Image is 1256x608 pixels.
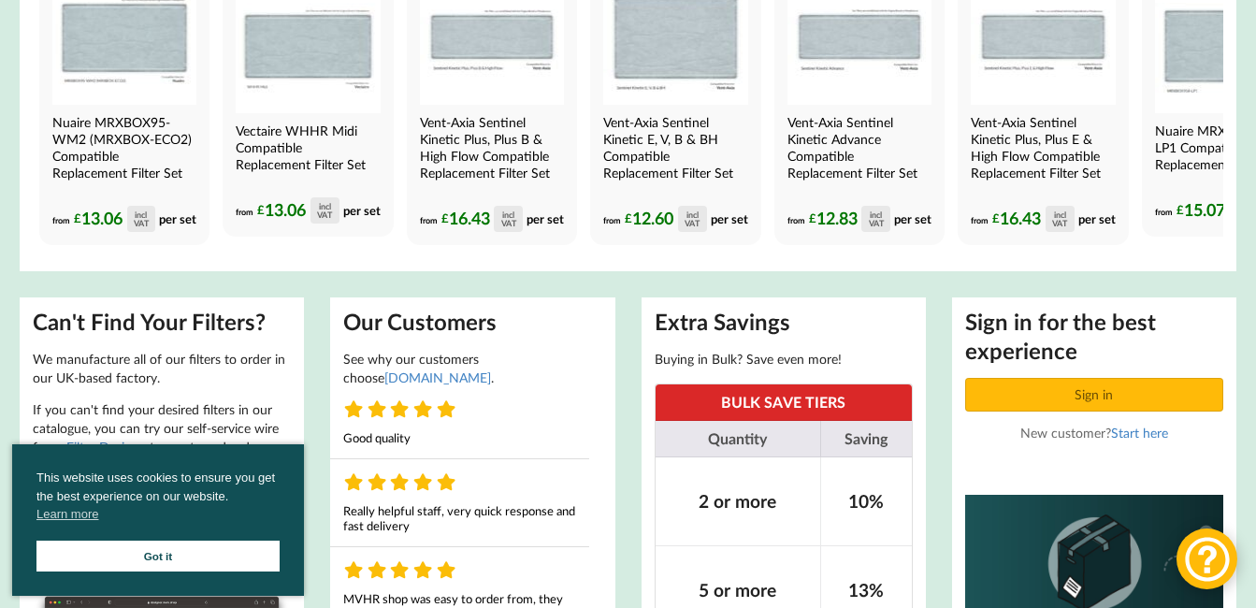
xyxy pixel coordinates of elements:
[809,206,890,232] div: 12.83
[787,114,928,181] h4: Vent-Axia Sentinel Kinetic Advance Compatible Replacement Filter Set
[257,146,382,180] button: Filter Missing?
[420,114,560,181] h4: Vent-Axia Sentinel Kinetic Plus, Plus B & High Flow Compatible Replacement Filter Set
[317,210,332,219] div: VAT
[656,421,820,457] th: Quantity
[12,444,304,596] div: cookieconsent
[714,60,833,73] div: Select or Type Width
[527,210,564,225] span: per set
[330,430,588,445] div: Good quality
[1078,210,1116,225] span: per set
[257,197,339,224] div: 13.06
[36,469,280,528] span: This website uses cookies to ensure you get the best experience on our website.
[502,210,514,219] div: incl
[870,210,882,219] div: incl
[711,210,748,225] span: per set
[343,202,381,217] span: per set
[965,308,1223,366] h2: Sign in for the best experience
[992,208,1000,229] span: £
[441,208,449,229] span: £
[33,400,291,494] p: If you can't find your desired filters in our catalogue, you can try our self-service wire frame ...
[236,123,376,173] h4: Vectaire WHHR Midi Compatible Replacement Filter Set
[384,369,491,385] a: [DOMAIN_NAME]
[52,214,70,224] span: from
[1111,425,1168,441] a: Start here
[603,214,621,224] span: from
[894,210,931,225] span: per set
[36,505,98,524] a: cookies - Learn more
[319,202,331,210] div: incl
[625,208,632,229] span: £
[1052,219,1067,227] div: VAT
[655,308,913,337] h2: Extra Savings
[441,206,523,232] div: 16.43
[28,60,147,73] div: Select Manufacturer
[971,214,989,224] span: from
[236,206,253,216] span: from
[685,219,700,227] div: VAT
[686,210,699,219] div: incl
[74,206,155,232] div: 13.06
[820,421,912,457] th: Saving
[36,541,280,572] a: Got it cookie
[33,350,291,387] p: We manufacture all of our filters to order in our UK-based factory.
[599,97,619,194] div: OR
[343,350,601,387] p: See why our customers choose .
[159,210,196,225] span: per set
[330,503,588,533] div: Really helpful staff, very quick response and fast delivery
[1155,206,1173,216] span: from
[1054,210,1066,219] div: incl
[869,219,884,227] div: VAT
[655,350,913,369] p: Buying in Bulk? Save even more!
[257,199,265,221] span: £
[66,439,150,455] a: Filter Designer
[787,214,805,224] span: from
[971,114,1111,181] h4: Vent-Axia Sentinel Kinetic Plus, Plus E & High Flow Compatible Replacement Filter Set
[941,146,1065,180] button: Filter Missing?
[809,208,816,229] span: £
[965,386,1227,402] a: Sign in
[33,308,291,337] h2: Can't Find Your Filters?
[1177,199,1184,221] span: £
[603,114,743,181] h4: Vent-Axia Sentinel Kinetic E, V, B & BH Compatible Replacement Filter Set
[992,206,1074,232] div: 16.43
[965,378,1223,412] button: Sign in
[965,425,1223,441] div: New customer?
[14,14,520,36] h3: Find by Manufacturer and Model
[501,219,516,227] div: VAT
[656,384,912,421] th: BULK SAVE TIERS
[656,457,820,545] td: 2 or more
[625,206,706,232] div: 12.60
[135,210,147,219] div: incl
[420,214,438,224] span: from
[699,14,1205,36] h3: Find by Dimensions (Millimeters)
[74,208,81,229] span: £
[134,219,149,227] div: VAT
[820,457,912,545] td: 10%
[52,114,193,181] h4: Nuaire MRXBOX95-WM2 (MRXBOX-ECO2) Compatible Replacement Filter Set
[343,308,601,337] h2: Our Customers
